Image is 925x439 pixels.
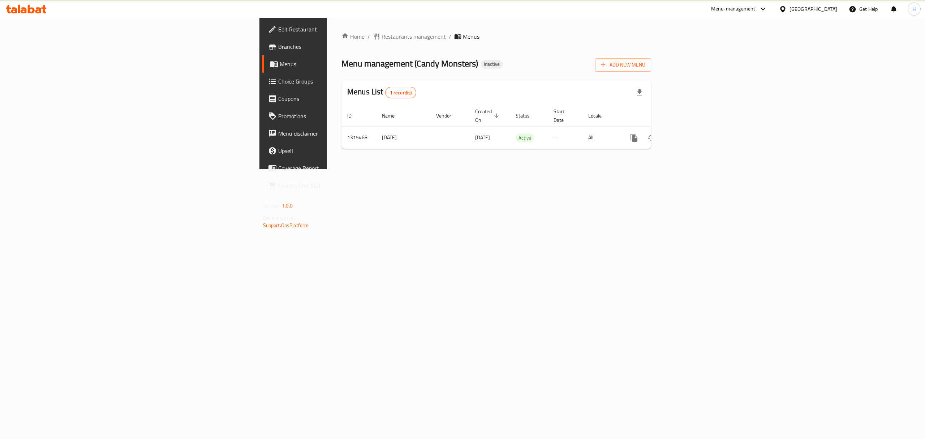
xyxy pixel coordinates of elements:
table: enhanced table [341,105,701,149]
span: ID [347,111,361,120]
span: Locale [588,111,611,120]
span: Add New Menu [601,60,645,69]
div: [GEOGRAPHIC_DATA] [790,5,837,13]
a: Choice Groups [262,73,414,90]
span: [DATE] [475,133,490,142]
td: - [548,127,582,149]
span: Active [516,134,534,142]
a: Support.OpsPlatform [263,221,309,230]
span: 1.0.0 [282,201,293,210]
a: Menus [262,55,414,73]
button: more [625,129,643,146]
div: Total records count [385,87,417,98]
button: Add New Menu [595,58,651,72]
a: Grocery Checklist [262,177,414,194]
td: All [582,127,620,149]
button: Change Status [643,129,660,146]
a: Upsell [262,142,414,159]
span: Created On [475,107,501,124]
a: Edit Restaurant [262,21,414,38]
span: Status [516,111,539,120]
span: Edit Restaurant [278,25,408,34]
nav: breadcrumb [341,32,651,41]
a: Branches [262,38,414,55]
h2: Menus List [347,86,416,98]
div: Inactive [481,60,503,69]
a: Coverage Report [262,159,414,177]
span: Grocery Checklist [278,181,408,190]
span: Branches [278,42,408,51]
a: Menu disclaimer [262,125,414,142]
span: Version: [263,201,281,210]
span: Start Date [554,107,574,124]
a: Coupons [262,90,414,107]
span: Name [382,111,404,120]
th: Actions [620,105,701,127]
span: 1 record(s) [386,89,416,96]
div: Active [516,133,534,142]
li: / [449,32,451,41]
a: Promotions [262,107,414,125]
span: Get support on: [263,213,296,223]
div: Export file [631,84,648,101]
span: Inactive [481,61,503,67]
span: Upsell [278,146,408,155]
span: Promotions [278,112,408,120]
span: Menus [463,32,479,41]
span: Choice Groups [278,77,408,86]
span: Coupons [278,94,408,103]
span: Menu disclaimer [278,129,408,138]
span: Vendor [436,111,461,120]
span: H [912,5,916,13]
span: Menus [280,60,408,68]
div: Menu-management [711,5,756,13]
span: Coverage Report [278,164,408,172]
